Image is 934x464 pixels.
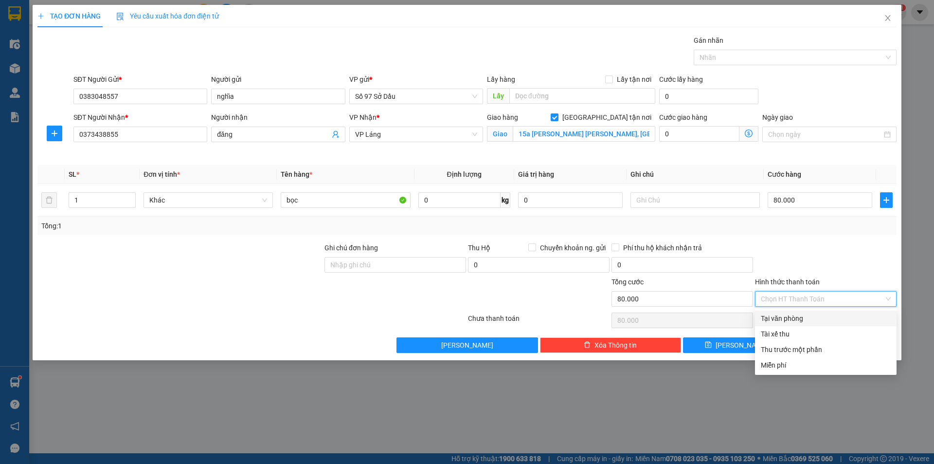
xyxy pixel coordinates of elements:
span: [PERSON_NAME] [716,340,768,351]
input: Ghi chú đơn hàng [324,257,466,273]
div: SĐT Người Gửi [73,74,207,85]
span: kg [501,192,510,208]
label: Gán nhãn [694,37,723,44]
div: Tại văn phòng [761,313,891,324]
span: Giá trị hàng [518,170,554,178]
span: Tổng cước [611,278,644,286]
span: [GEOGRAPHIC_DATA] tận nơi [558,112,655,123]
input: VD: Bàn, Ghế [281,192,410,208]
span: plus [47,130,62,137]
input: Cước giao hàng [659,126,739,142]
label: Hình thức thanh toán [755,278,820,286]
button: delete [41,192,57,208]
span: SL [69,170,76,178]
label: Cước giao hàng [659,113,707,121]
input: Cước lấy hàng [659,89,758,104]
input: Dọc đường [509,88,655,104]
label: Ghi chú đơn hàng [324,244,378,252]
span: VP Láng [355,127,477,142]
span: Lấy [487,88,509,104]
span: Lấy hàng [487,75,515,83]
div: Tài xế thu [761,329,891,339]
button: save[PERSON_NAME] [683,337,789,353]
img: icon [116,13,124,20]
button: plus [880,192,893,208]
div: Chưa thanh toán [467,313,611,330]
label: Cước lấy hàng [659,75,703,83]
button: plus [47,126,62,141]
div: Thu trước một phần [761,344,891,355]
span: plus [37,13,44,19]
div: Miễn phí [761,360,891,371]
div: SĐT Người Nhận [73,112,207,123]
button: [PERSON_NAME] [396,337,538,353]
span: Tên hàng [281,170,312,178]
span: Thu Hộ [468,244,490,252]
input: Ngày giao [768,129,881,140]
span: user-add [332,130,340,138]
span: Số 97 Sở Dầu [355,89,477,104]
span: save [705,341,712,349]
div: Người nhận [211,112,345,123]
th: Ghi chú [627,165,764,184]
span: TẠO ĐƠN HÀNG [37,12,101,20]
img: logo [4,38,54,88]
strong: CHUYỂN PHÁT NHANH VIP ANH HUY [60,8,133,39]
span: plus [880,196,892,204]
button: Close [874,5,901,32]
span: Chuyển phát nhanh: [GEOGRAPHIC_DATA] - [GEOGRAPHIC_DATA] [55,42,139,76]
div: VP gửi [349,74,483,85]
span: Cước hàng [768,170,801,178]
span: VP Nhận [349,113,377,121]
span: Giao hàng [487,113,518,121]
input: 0 [518,192,623,208]
input: Giao tận nơi [513,126,655,142]
span: Yêu cầu xuất hóa đơn điện tử [116,12,219,20]
span: Xóa Thông tin [594,340,637,351]
span: Đơn vị tính [144,170,180,178]
span: Phí thu hộ khách nhận trả [619,242,706,253]
div: Tổng: 1 [41,221,360,231]
div: Người gửi [211,74,345,85]
span: delete [584,341,591,349]
span: Chuyển khoản ng. gửi [536,242,610,253]
button: deleteXóa Thông tin [540,337,682,353]
span: Giao [487,126,513,142]
span: Định lượng [447,170,482,178]
label: Ngày giao [762,113,793,121]
span: close [884,14,892,22]
span: Khác [149,193,267,207]
span: [PERSON_NAME] [441,340,493,351]
span: Lấy tận nơi [613,74,655,85]
input: Ghi Chú [630,192,760,208]
span: dollar-circle [745,130,753,137]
